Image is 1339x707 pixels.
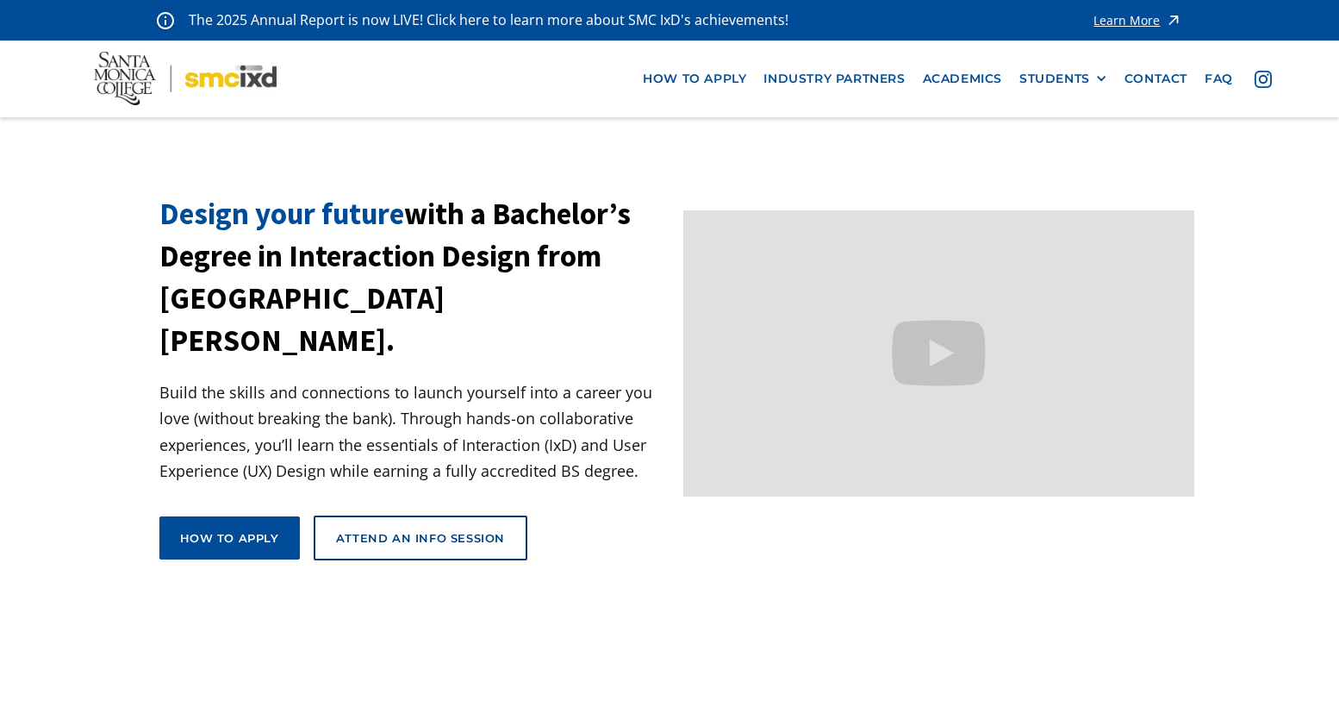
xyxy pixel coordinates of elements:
a: Attend an Info Session [314,516,527,560]
div: Learn More [1093,15,1160,27]
a: faq [1196,63,1242,95]
p: Build the skills and connections to launch yourself into a career you love (without breaking the ... [159,379,670,485]
div: STUDENTS [1019,72,1107,86]
div: Attend an Info Session [336,530,505,546]
a: contact [1116,63,1196,95]
a: industry partners [755,63,913,95]
div: How to apply [180,530,279,546]
div: STUDENTS [1019,72,1090,86]
img: icon - instagram [1255,71,1272,88]
a: How to apply [159,516,300,560]
span: Design your future [159,195,404,233]
img: icon - information - alert [157,11,174,29]
img: Santa Monica College - SMC IxD logo [94,52,277,105]
a: how to apply [634,63,755,95]
p: The 2025 Annual Report is now LIVE! Click here to learn more about SMC IxD's achievements! [189,9,790,32]
h1: with a Bachelor’s Degree in Interaction Design from [GEOGRAPHIC_DATA][PERSON_NAME]. [159,193,670,362]
a: Learn More [1093,9,1182,32]
a: Academics [914,63,1011,95]
img: icon - arrow - alert [1165,9,1182,32]
iframe: Design your future with a Bachelor's Degree in Interaction Design from Santa Monica College [683,210,1194,497]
